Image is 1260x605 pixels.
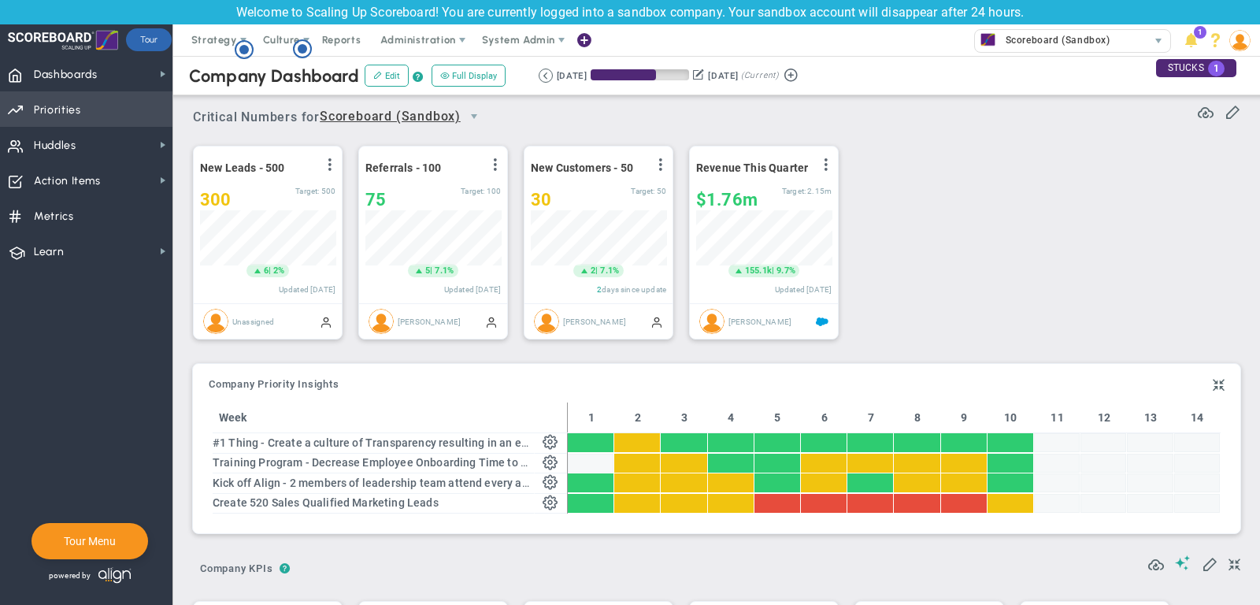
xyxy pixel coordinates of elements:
span: Company KPIs [193,556,280,581]
span: 6 [264,265,269,277]
th: 10 [988,403,1034,433]
div: 0 • 32 • 100 [32%] Mon Aug 18 2025 to Sun Aug 24 2025 [801,453,847,472]
img: Tom Johnson [699,309,724,334]
th: 11 [1034,403,1080,433]
span: 7.1% [435,265,454,276]
button: Company KPIs [193,556,280,584]
span: New Customers - 50 [531,161,633,174]
div: 0 • 49 • 100 [49%] Mon Aug 25 2025 to Sun Aug 31 2025 [847,473,893,492]
span: Manually Updated [320,315,332,328]
span: | [269,265,271,276]
span: Refresh Data [1148,555,1164,570]
span: 2 [591,265,595,277]
span: Company Priority Insights [209,379,339,390]
span: 9.7% [776,265,795,276]
span: 50 [657,187,666,195]
span: Dashboards [34,58,98,91]
span: Reports [314,24,369,56]
span: Manually Updated [650,315,663,328]
span: 75 [365,190,386,210]
span: Updated [DATE] [444,285,501,294]
th: 9 [941,403,988,433]
span: Referrals - 100 [365,161,441,174]
div: No data for Mon Sep 22 2025 to Sun Sep 28 2025 [1034,433,1080,452]
span: 2% [273,265,284,276]
button: Tour Menu [59,534,120,548]
span: Target: [461,187,484,195]
span: Refresh Data [1198,102,1214,118]
div: [DATE] [708,69,738,83]
span: Edit or Add Critical Numbers [1225,103,1240,119]
div: 0 • 257 • 520 [49%] Mon Sep 08 2025 to Sun Sep 14 2025 [941,493,987,512]
span: Revenue This Quarter [696,161,808,174]
div: No data for Mon Oct 13 2025 to Sat Oct 18 2025 [1174,433,1220,452]
div: Period Progress: 66% Day 60 of 90 with 30 remaining. [591,69,689,80]
div: 0 • 57 • 100 [57%] Mon Sep 08 2025 to Sun Sep 14 2025 [941,453,987,472]
span: select [1147,30,1170,52]
li: Help & Frequently Asked Questions (FAQ) [1203,24,1228,56]
div: No data for Sun Jul 20 2025 to Sun Jul 20 2025 [568,453,613,472]
span: Huddles [34,129,76,162]
div: No data for Mon Sep 22 2025 to Sun Sep 28 2025 [1034,493,1080,512]
li: Announcements [1179,24,1203,56]
div: No data for Mon Oct 13 2025 to Sat Oct 18 2025 [1174,473,1220,492]
span: Salesforce Enabled<br ></span>Sandbox: Quarterly Revenue [816,315,828,328]
div: 0 • 32 • 100 [32%] Mon Aug 11 2025 to Sun Aug 17 2025 [754,453,800,472]
div: 0 • 57 • 520 [10%] Mon Jul 28 2025 to Sun Aug 03 2025 [661,493,706,512]
div: No data for Mon Sep 22 2025 to Sun Sep 28 2025 [1034,453,1080,472]
span: #1 Thing - Create a culture of Transparency resulting in an eNPS score increase of 10 [213,436,649,449]
img: Miguel Cabrera [534,309,559,334]
div: STUCKS [1156,59,1236,77]
div: 0 • 69 • 100 [69%] Mon Sep 15 2025 to Sun Sep 21 2025 [988,473,1033,492]
div: 0 • 68 • 100 [68%] Mon Sep 08 2025 to Sun Sep 14 2025 [941,433,987,452]
span: 1 [1194,26,1206,39]
div: 0 • 6 • 100 [6%] Mon Jul 28 2025 to Sun Aug 03 2025 [661,453,706,472]
div: 0 • 52 • 100 [52%] Mon Aug 25 2025 to Sun Aug 31 2025 [847,433,893,452]
span: Critical Numbers for [193,103,491,132]
span: Metrics [34,200,74,233]
div: 0 • 0 • 100 [0%] Sun Jul 20 2025 to Sun Jul 20 2025 [568,433,613,452]
div: 0 • 49 • 100 [49%] Mon Sep 01 2025 to Sun Sep 07 2025 [894,453,939,472]
div: 0 • 145 • 520 [27%] Mon Aug 18 2025 to Sun Aug 24 2025 [801,493,847,512]
img: 193898.Person.photo [1229,30,1251,51]
div: No data for Mon Oct 06 2025 to Sun Oct 12 2025 [1127,433,1173,452]
div: 0 • 35 • 100 [35%] Mon Aug 18 2025 to Sun Aug 24 2025 [801,473,847,492]
span: New Leads - 500 [200,161,284,174]
span: Strategy [191,34,237,46]
span: 2,154,350 [807,187,832,195]
img: Katie Williams [369,309,394,334]
span: (Current) [741,69,779,83]
div: 0 • 41 • 100 [41%] Mon Aug 25 2025 to Sun Aug 31 2025 [847,453,893,472]
span: Target: [782,187,806,195]
th: 1 [568,403,614,433]
div: 0 • 8 • 100 [8%] Mon Jul 28 2025 to Sun Aug 03 2025 [661,473,706,492]
th: 2 [614,403,661,433]
div: 0 • 0 • 100 [0%] Sun Jul 20 2025 to Sun Jul 20 2025 [568,473,613,492]
div: No data for Mon Oct 13 2025 to Sat Oct 18 2025 [1174,493,1220,512]
th: 5 [754,403,801,433]
div: No data for Mon Oct 13 2025 to Sat Oct 18 2025 [1174,453,1220,472]
th: 12 [1080,403,1127,433]
th: 7 [847,403,894,433]
div: 0 • 20 • 100 [20%] Mon Jul 28 2025 to Sun Aug 03 2025 [661,433,706,452]
span: Suggestions (AI Feature) [1175,555,1191,570]
span: Scoreboard (Sandbox) [320,107,461,127]
span: 2 [597,285,602,294]
span: Updated [DATE] [775,285,832,294]
div: 0 • 24 • 100 [24%] Mon Aug 04 2025 to Sun Aug 10 2025 [708,453,754,472]
th: Week [213,403,535,433]
button: Go to previous period [539,69,553,83]
span: 500 [321,187,335,195]
div: 0 • 212 • 520 [40%] Mon Sep 01 2025 to Sun Sep 07 2025 [894,493,939,512]
span: Action Items [34,165,101,198]
span: Training Program - Decrease Employee Onboarding Time to Two Months [213,456,584,469]
div: 0 • 23 • 100 [23%] Mon Aug 04 2025 to Sun Aug 10 2025 [708,433,754,452]
span: 100 [487,187,501,195]
span: 7.1% [600,265,619,276]
th: 13 [1127,403,1173,433]
span: 155.1k [745,265,772,277]
button: Company Priority Insights [209,379,339,392]
span: Learn [34,236,64,269]
div: No data for Mon Sep 29 2025 to Sun Oct 05 2025 [1080,473,1126,492]
th: 3 [661,403,707,433]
